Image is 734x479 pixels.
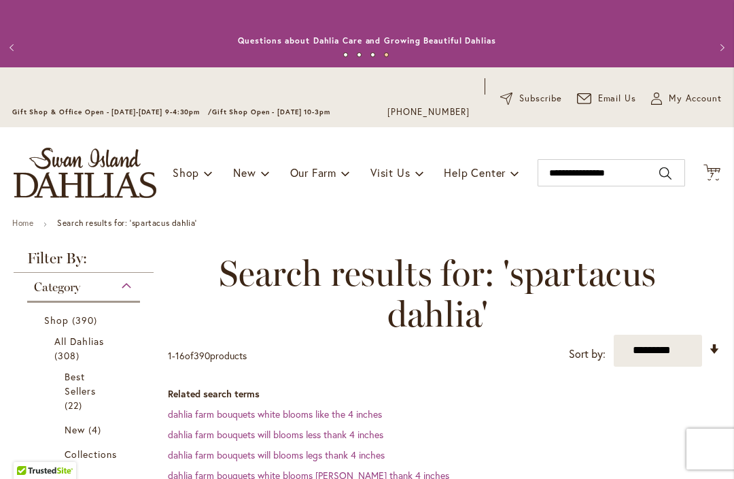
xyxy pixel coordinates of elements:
span: 16 [175,349,185,362]
span: Gift Shop & Office Open - [DATE]-[DATE] 9-4:30pm / [12,108,212,116]
span: All Dahlias [54,335,105,348]
a: dahlia farm bouquets white blooms like the 4 inches [168,408,382,420]
span: 390 [194,349,210,362]
a: Subscribe [500,92,562,105]
button: My Account [651,92,722,105]
iframe: Launch Accessibility Center [10,431,48,469]
span: Shop [173,165,199,180]
button: Next [707,34,734,61]
a: dahlia farm bouquets will blooms less thank 4 inches [168,428,383,441]
span: New [65,423,85,436]
span: 2 [65,461,80,476]
span: Search results for: 'spartacus dahlia' [168,253,707,335]
span: Help Center [444,165,506,180]
button: 3 of 4 [370,52,375,57]
a: Best Sellers [65,369,106,412]
a: store logo [14,148,156,198]
strong: Search results for: 'spartacus dahlia' [57,218,197,228]
span: Gift Shop Open - [DATE] 10-3pm [212,108,330,116]
span: Email Us [598,92,637,105]
a: dahlia farm bouquets will blooms legs thank 4 inches [168,448,385,461]
a: All Dahlias [54,334,116,363]
span: Best Sellers [65,370,96,397]
span: Category [34,280,80,295]
a: [PHONE_NUMBER] [387,105,470,119]
a: New [65,423,106,437]
a: Email Us [577,92,637,105]
span: 22 [65,398,86,412]
span: 7 [710,171,714,180]
span: Our Farm [290,165,336,180]
a: Collections [65,447,106,476]
a: Shop [44,313,126,327]
button: 1 of 4 [343,52,348,57]
span: Subscribe [519,92,562,105]
span: 1 [168,349,172,362]
a: Questions about Dahlia Care and Growing Beautiful Dahlias [238,35,495,46]
span: Shop [44,314,69,327]
span: 4 [88,423,105,437]
strong: Filter By: [14,251,154,273]
span: My Account [669,92,722,105]
span: Visit Us [370,165,410,180]
dt: Related search terms [168,387,720,401]
button: 4 of 4 [384,52,389,57]
span: 308 [54,348,83,363]
span: 390 [72,313,101,327]
a: Home [12,218,33,228]
p: - of products [168,345,247,367]
span: Collections [65,448,118,461]
button: 7 [703,164,720,182]
button: 2 of 4 [357,52,362,57]
span: New [233,165,256,180]
label: Sort by: [569,342,606,367]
